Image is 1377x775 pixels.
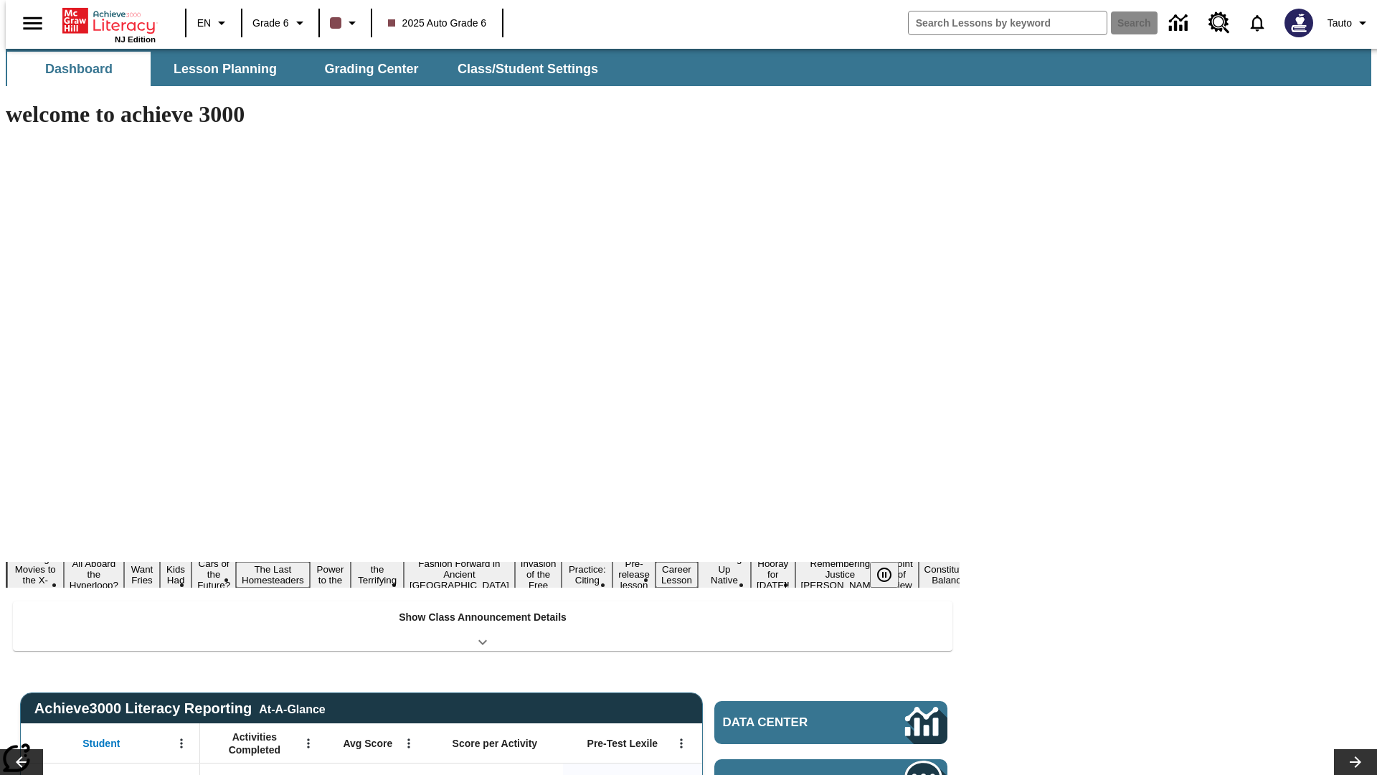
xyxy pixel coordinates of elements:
span: Pre-Test Lexile [587,737,658,750]
a: Notifications [1239,4,1276,42]
span: Data Center [723,715,857,730]
span: Score per Activity [453,737,538,750]
button: Slide 11 Mixed Practice: Citing Evidence [562,551,612,598]
button: Slide 18 The Constitution's Balancing Act [919,551,988,598]
button: Slide 3 Do You Want Fries With That? [124,540,160,609]
span: Grade 6 [252,16,289,31]
button: Slide 2 All Aboard the Hyperloop? [64,556,124,593]
input: search field [909,11,1107,34]
div: Pause [870,562,913,588]
button: Slide 15 Hooray for Constitution Day! [751,556,795,593]
span: Student [82,737,120,750]
span: NJ Edition [115,35,156,44]
button: Slide 1 Taking Movies to the X-Dimension [7,551,64,598]
button: Slide 5 Cars of the Future? [191,556,236,593]
button: Slide 4 Dirty Jobs Kids Had To Do [160,540,191,609]
a: Data Center [1160,4,1200,43]
div: Show Class Announcement Details [13,601,952,651]
span: EN [197,16,211,31]
div: SubNavbar [6,49,1371,86]
img: Avatar [1284,9,1313,37]
span: Tauto [1328,16,1352,31]
div: SubNavbar [6,52,611,86]
button: Slide 13 Career Lesson [656,562,698,588]
button: Grade: Grade 6, Select a grade [247,10,314,36]
a: Resource Center, Will open in new tab [1200,4,1239,42]
a: Data Center [714,701,947,744]
button: Class/Student Settings [446,52,610,86]
button: Slide 7 Solar Power to the People [310,551,351,598]
button: Class color is dark brown. Change class color [324,10,366,36]
span: Achieve3000 Literacy Reporting [34,700,326,717]
span: Avg Score [343,737,392,750]
button: Profile/Settings [1322,10,1377,36]
button: Slide 10 The Invasion of the Free CD [515,545,562,603]
button: Open Menu [171,733,192,754]
button: Lesson carousel, Next [1334,749,1377,775]
div: Home [62,5,156,44]
button: Open Menu [398,733,420,754]
button: Lesson Planning [153,52,297,86]
button: Slide 16 Remembering Justice O'Connor [795,556,886,593]
button: Pause [870,562,899,588]
button: Open Menu [671,733,692,754]
button: Slide 12 Pre-release lesson [612,556,656,593]
button: Slide 8 Attack of the Terrifying Tomatoes [351,551,404,598]
p: Show Class Announcement Details [399,610,567,625]
button: Slide 9 Fashion Forward in Ancient Rome [404,556,515,593]
span: Activities Completed [207,731,302,756]
button: Open side menu [11,2,54,44]
button: Grading Center [300,52,443,86]
h1: welcome to achieve 3000 [6,101,960,128]
div: At-A-Glance [259,700,325,716]
span: 2025 Auto Grade 6 [388,16,487,31]
button: Open Menu [298,733,319,754]
button: Language: EN, Select a language [191,10,237,36]
button: Select a new avatar [1276,4,1322,42]
button: Dashboard [7,52,151,86]
a: Home [62,6,156,35]
button: Slide 6 The Last Homesteaders [236,562,310,588]
button: Slide 14 Cooking Up Native Traditions [698,551,751,598]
